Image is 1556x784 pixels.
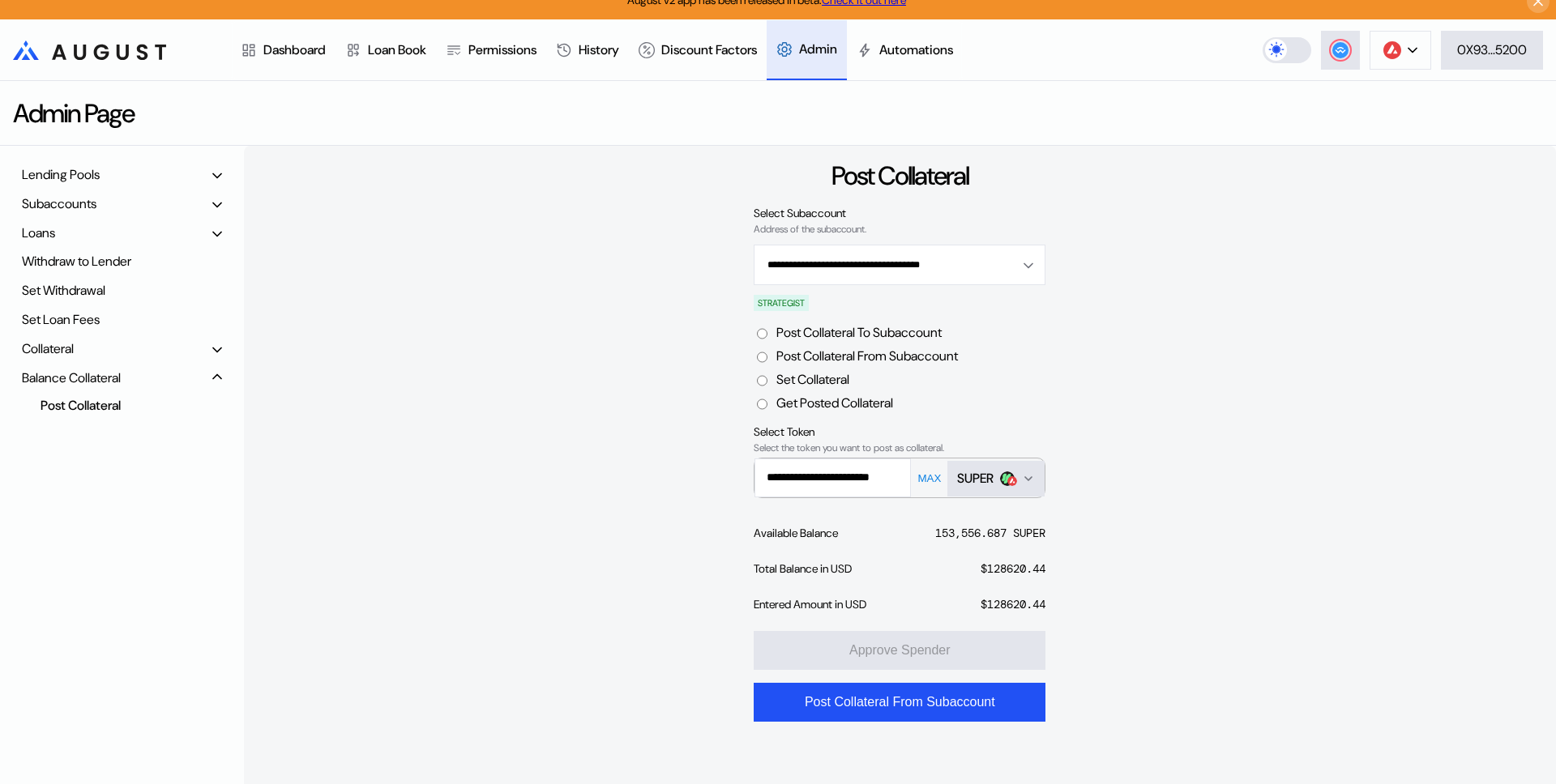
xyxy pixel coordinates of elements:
[981,597,1045,611] div: $ 128620.44
[754,424,1045,439] div: Select Token
[1383,41,1401,59] img: chain logo
[754,683,1045,722] button: Post Collateral From Subaccount
[1441,31,1543,70] button: 0X93...5200
[16,278,228,303] div: Set Withdrawal
[22,166,100,183] div: Lending Pools
[16,249,228,274] div: Withdraw to Lender
[1000,471,1015,486] img: SV-Logo-200x200.png
[546,20,629,80] a: History
[879,41,953,58] div: Automations
[776,347,958,364] label: Post Collateral From Subaccount
[776,324,942,341] label: Post Collateral To Subaccount
[776,394,893,411] label: Get Posted Collateral
[468,41,536,58] div: Permissions
[579,41,619,58] div: History
[368,41,426,58] div: Loan Book
[957,470,994,487] div: SUPER
[436,20,546,80] a: Permissions
[263,41,326,58] div: Dashboard
[231,20,336,80] a: Dashboard
[22,195,96,212] div: Subaccounts
[935,526,1045,540] div: 153,556.687 SUPER
[847,20,963,80] a: Automations
[22,224,55,241] div: Loans
[1007,476,1017,486] img: svg%3e
[629,20,767,80] a: Discount Factors
[754,245,1045,285] button: Open menu
[661,41,757,58] div: Discount Factors
[767,20,847,80] a: Admin
[754,295,809,311] div: STRATEGIST
[754,597,866,611] div: Entered Amount in USD
[1370,31,1431,70] button: chain logo
[32,394,199,416] div: Post Collateral
[1457,41,1527,58] div: 0X93...5200
[754,526,838,540] div: Available Balance
[754,561,852,576] div: Total Balance in USD
[754,224,1045,235] div: Address of the subaccount.
[13,96,134,130] div: Admin Page
[754,442,1045,454] div: Select the token you want to post as collateral.
[22,369,121,386] div: Balance Collateral
[754,206,1045,220] div: Select Subaccount
[831,159,968,193] div: Post Collateral
[754,631,1045,670] button: Approve Spender
[22,340,74,357] div: Collateral
[981,561,1045,576] div: $ 128620.44
[16,307,228,332] div: Set Loan Fees
[336,20,436,80] a: Loan Book
[776,371,849,388] label: Set Collateral
[947,461,1045,496] button: Open menu for selecting token for payment
[913,471,946,485] button: MAX
[799,40,837,58] div: Admin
